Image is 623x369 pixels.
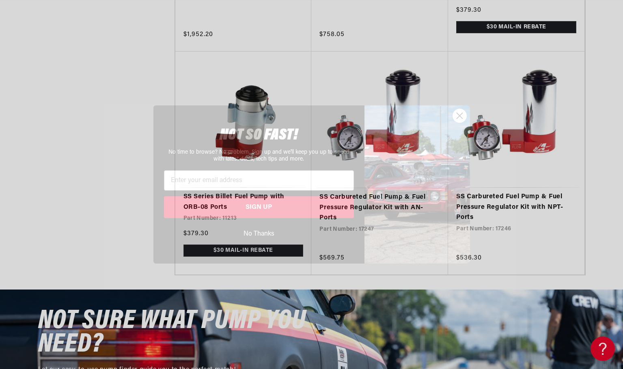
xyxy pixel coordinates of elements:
[164,196,354,218] button: SIGN UP
[453,109,467,123] button: Close dialog
[168,149,349,162] span: No time to browse? No problem. Sign up and we'll keep you up to speed with latest deals, tech tip...
[220,127,298,144] span: NOT SO FAST!
[364,105,470,264] img: 85cdd541-2605-488b-b08c-a5ee7b438a35.jpeg
[164,170,354,191] input: Enter your email address
[164,226,354,242] button: No Thanks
